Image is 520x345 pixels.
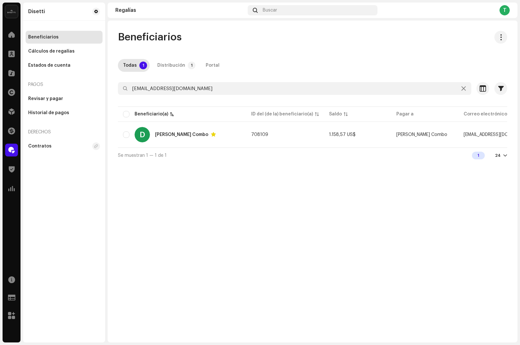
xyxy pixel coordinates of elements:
[26,31,103,44] re-m-nav-item: Beneficiarios
[329,111,342,117] div: Saldo
[188,62,195,69] p-badge: 1
[472,152,485,159] div: 1
[135,111,168,117] div: Beneficiario(a)
[123,59,137,72] div: Todas
[251,132,268,137] span: 708109
[26,77,103,92] re-a-nav-header: Pagos
[251,111,313,117] div: ID del (de la) beneficiario(a)
[329,132,356,137] span: 1.158,57 US$
[157,59,185,72] div: Distribución
[495,153,501,158] div: 24
[155,132,208,137] div: Dominick y Su Combo
[118,153,167,158] span: Se muestran 1 — 1 de 1
[26,45,103,58] re-m-nav-item: Cálculos de regalías
[28,144,52,149] div: Contratos
[26,124,103,140] re-a-nav-header: Derechos
[28,63,70,68] div: Estados de cuenta
[26,106,103,119] re-m-nav-item: Historial de pagos
[206,59,219,72] div: Portal
[28,35,59,40] div: Beneficiarios
[28,9,45,14] div: Disetti
[26,140,103,153] re-m-nav-item: Contratos
[115,8,245,13] div: Regalías
[28,49,75,54] div: Cálculos de regalías
[396,132,447,137] span: Dominick y Su Combo
[263,8,277,13] span: Buscar
[499,5,510,15] div: T
[5,5,18,18] img: 02a7c2d3-3c89-4098-b12f-2ff2945c95ee
[26,92,103,105] re-m-nav-item: Revisar y pagar
[28,96,63,101] div: Revisar y pagar
[118,31,182,44] span: Beneficiarios
[135,127,150,142] div: D
[118,82,471,95] input: Buscar
[139,62,147,69] p-badge: 1
[28,110,69,115] div: Historial de pagos
[26,59,103,72] re-m-nav-item: Estados de cuenta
